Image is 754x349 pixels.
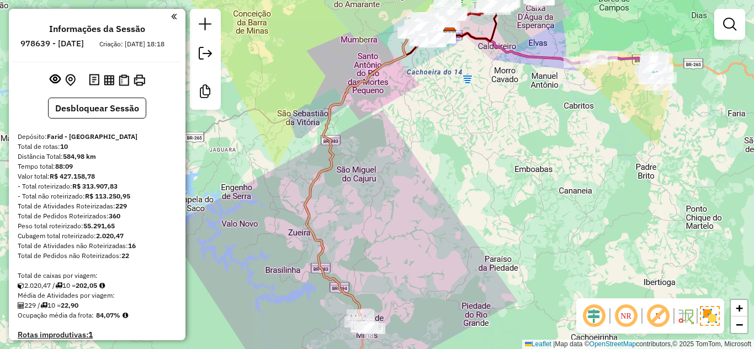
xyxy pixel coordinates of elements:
div: Distância Total: [18,152,177,162]
div: Total de Pedidos Roteirizados: [18,211,177,221]
i: Total de rotas [40,302,47,309]
a: Clique aqui para minimizar o painel [171,10,177,23]
div: Atividade não roteirizada - OSMAR RAMOS SILVA [480,1,508,12]
div: 2.020,47 / 10 = [18,281,177,291]
strong: 84,07% [96,311,120,319]
div: Total de Pedidos não Roteirizados: [18,251,177,261]
div: Valor total: [18,171,177,181]
div: Total de caixas por viagem: [18,271,177,281]
i: Total de rotas [55,282,62,289]
img: Barroso [646,71,661,85]
h4: Rotas improdutivas: [18,330,177,340]
button: Centralizar mapa no depósito ou ponto de apoio [63,72,78,89]
div: - Total não roteirizado: [18,191,177,201]
strong: 584,98 km [63,152,96,160]
span: Ocultar deslocamento [581,303,607,329]
span: − [736,318,743,331]
div: Atividade não roteirizada - FELIPE AUGUSTO [405,20,432,31]
div: Atividade não roteirizada - CIA DO BOI TIRADENTE [480,1,507,12]
div: Atividade não roteirizada - JOSE ALVARES [640,60,667,71]
button: Visualizar relatório de Roteirização [102,72,116,87]
img: Farid - São João del Rei [443,27,457,41]
a: OpenStreetMap [590,340,636,348]
strong: 22,90 [61,301,78,309]
button: Exibir sessão original [47,71,63,89]
strong: 10 [60,142,68,151]
div: Total de rotas: [18,142,177,152]
button: Desbloquear Sessão [48,98,146,119]
strong: 1 [88,330,93,340]
div: Atividade não roteirizada - BAR DA KARLA [645,62,673,73]
h6: 978639 - [DATE] [20,39,84,49]
strong: Farid - [GEOGRAPHIC_DATA] [47,132,137,141]
i: Cubagem total roteirizado [18,282,24,289]
strong: 2.020,47 [96,232,124,240]
strong: 55.291,65 [83,222,115,230]
div: Atividade não roteirizada - REPUBLICA DOS CONES [408,24,436,35]
div: Tempo total: [18,162,177,171]
strong: 360 [109,212,120,220]
strong: 202,05 [76,281,97,289]
div: Cubagem total roteirizado: [18,231,177,241]
a: Criar modelo [194,80,216,105]
div: Atividade não roteirizada - SUPERMERCADO ESKYNAO [428,33,456,44]
a: Leaflet [525,340,551,348]
div: Total de Atividades Roteirizadas: [18,201,177,211]
div: Map data © contributors,© 2025 TomTom, Microsoft [522,340,754,349]
h4: Informações da Sessão [49,24,145,34]
button: Logs desbloquear sessão [87,72,102,89]
span: Ocultar NR [613,303,639,329]
strong: 229 [115,202,127,210]
a: Zoom in [731,300,747,316]
div: Depósito: [18,132,177,142]
span: | [553,340,555,348]
button: Imprimir Rotas [131,72,147,88]
div: Atividade não roteirizada - LOURES E TOSI LTDA [411,22,438,33]
strong: 16 [128,241,136,250]
a: Zoom out [731,316,747,333]
img: Exibir/Ocultar setores [700,306,720,326]
em: Média calculada utilizando a maior ocupação (%Peso ou %Cubagem) de cada rota da sessão. Rotas cro... [123,312,128,319]
img: Fluxo de ruas [677,307,694,325]
a: Exportar sessão [194,42,216,67]
i: Total de Atividades [18,302,24,309]
strong: 88:09 [55,162,73,170]
a: Exibir filtros [719,13,741,35]
span: Exibir rótulo [645,303,671,329]
strong: 22 [121,251,129,260]
span: + [736,301,743,315]
div: Peso total roteirizado: [18,221,177,231]
i: Meta Caixas/viagem: 1,00 Diferença: 201,05 [99,282,105,289]
div: Atividade não roteirizada - CHURRASCARIA GAUCHA [639,65,667,76]
strong: R$ 113.250,95 [85,192,130,200]
strong: R$ 313.907,83 [72,182,118,190]
a: Nova sessão e pesquisa [194,13,216,38]
strong: R$ 427.158,78 [50,172,95,180]
div: Atividade não roteirizada - FOOD TRUCK DO CHEFE [640,64,667,75]
div: Média de Atividades por viagem: [18,291,177,300]
div: - Total roteirizado: [18,181,177,191]
span: Ocupação média da frota: [18,311,94,319]
button: Visualizar Romaneio [116,72,131,88]
div: 229 / 10 = [18,300,177,310]
div: Total de Atividades não Roteirizadas: [18,241,177,251]
div: Criação: [DATE] 18:18 [95,39,169,49]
